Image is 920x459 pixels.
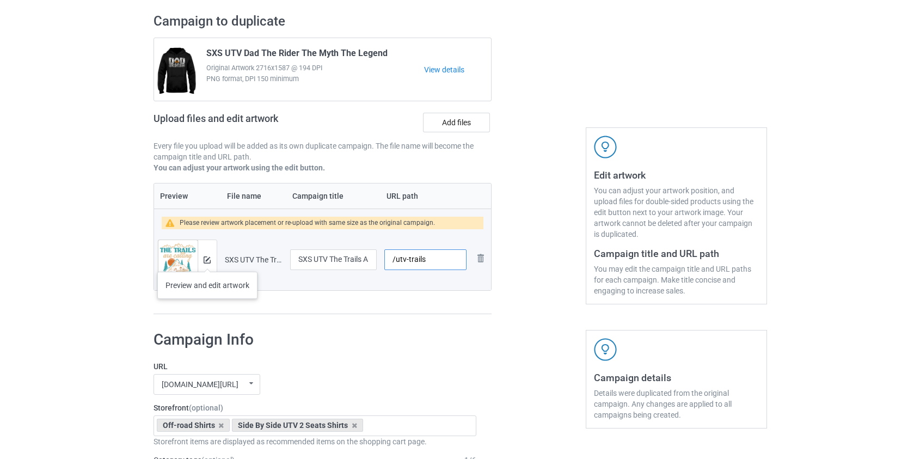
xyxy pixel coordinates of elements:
span: Original Artwork 2716x1587 @ 194 DPI [206,63,425,74]
label: URL [154,361,477,372]
h2: Upload files and edit artwork [154,113,357,133]
h3: Campaign details [594,371,759,384]
span: (optional) [189,403,223,412]
img: original.png [158,240,198,292]
img: svg+xml;base64,PD94bWwgdmVyc2lvbj0iMS4wIiBlbmNvZGluZz0iVVRGLTgiPz4KPHN2ZyB3aWR0aD0iNDJweCIgaGVpZ2... [594,338,617,361]
div: You may edit the campaign title and URL paths for each campaign. Make title concise and engaging ... [594,264,759,296]
p: Every file you upload will be added as its own duplicate campaign. The file name will become the ... [154,140,492,162]
span: PNG format, DPI 150 minimum [206,74,425,84]
th: Campaign title [286,183,381,209]
div: Side By Side UTV 2 Seats Shirts [232,419,363,432]
img: svg+xml;base64,PD94bWwgdmVyc2lvbj0iMS4wIiBlbmNvZGluZz0iVVRGLTgiPz4KPHN2ZyB3aWR0aD0iMTRweCIgaGVpZ2... [204,256,211,264]
h3: Campaign title and URL path [594,247,759,260]
th: File name [221,183,286,209]
div: Storefront items are displayed as recommended items on the shopping cart page. [154,436,477,447]
h2: Campaign to duplicate [154,13,492,30]
label: Add files [423,113,490,132]
img: svg+xml;base64,PD94bWwgdmVyc2lvbj0iMS4wIiBlbmNvZGluZz0iVVRGLTgiPz4KPHN2ZyB3aWR0aD0iNDJweCIgaGVpZ2... [594,136,617,158]
th: Preview [154,183,221,209]
img: warning [165,219,180,227]
h3: Edit artwork [594,169,759,181]
div: Please review artwork placement or re-upload with same size as the original campaign. [180,217,435,229]
div: Off-road Shirts [157,419,230,432]
div: Preview and edit artwork [157,272,257,299]
span: SXS UTV Dad The Rider The Myth The Legend [206,48,388,63]
label: Storefront [154,402,477,413]
div: You can adjust your artwork position, and upload files for double-sided products using the edit b... [594,185,759,240]
b: You can adjust your artwork using the edit button. [154,163,325,172]
div: [DOMAIN_NAME][URL] [162,381,238,388]
div: SXS UTV The Trails Are Calling And I Must Go.png [225,254,283,265]
div: Details were duplicated from the original campaign. Any changes are applied to all campaigns bein... [594,388,759,420]
img: svg+xml;base64,PD94bWwgdmVyc2lvbj0iMS4wIiBlbmNvZGluZz0iVVRGLTgiPz4KPHN2ZyB3aWR0aD0iMjhweCIgaGVpZ2... [474,252,487,265]
h1: Campaign Info [154,330,477,350]
th: URL path [381,183,470,209]
a: View details [424,64,491,75]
